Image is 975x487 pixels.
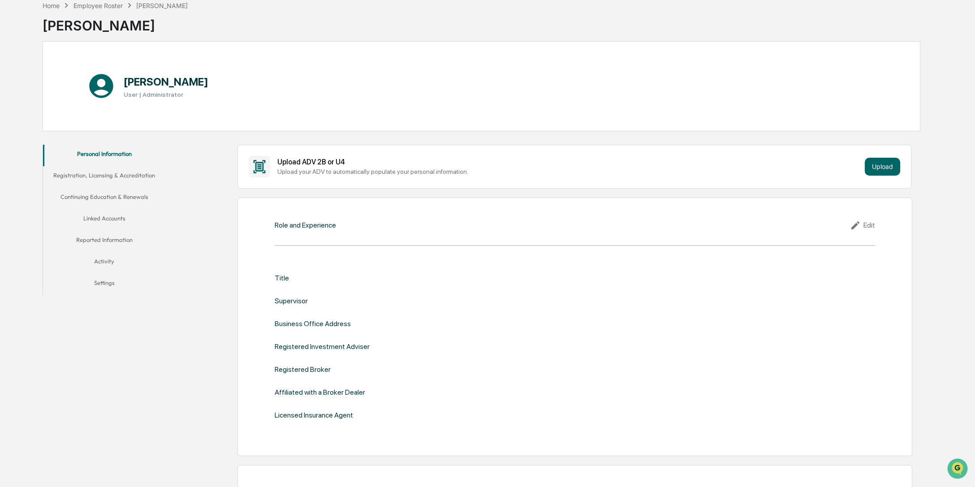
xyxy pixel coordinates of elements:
[9,19,163,33] p: How can we help?
[850,220,875,231] div: Edit
[275,342,370,351] div: Registered Investment Adviser
[43,188,165,209] button: Continuing Education & Renewals
[124,75,208,88] h1: [PERSON_NAME]
[65,114,72,121] div: 🗄️
[89,152,108,159] span: Pylon
[43,145,165,166] button: Personal Information
[5,109,61,125] a: 🖐️Preclearance
[18,113,58,122] span: Preclearance
[30,69,147,78] div: Start new chat
[18,130,56,139] span: Data Lookup
[275,411,353,419] div: Licensed Insurance Agent
[9,131,16,138] div: 🔎
[5,126,60,142] a: 🔎Data Lookup
[9,69,25,85] img: 1746055101610-c473b297-6a78-478c-a979-82029cc54cd1
[73,2,123,9] div: Employee Roster
[30,78,113,85] div: We're available if you need us!
[275,388,365,396] div: Affiliated with a Broker Dealer
[63,151,108,159] a: Powered byPylon
[865,158,900,176] button: Upload
[136,2,188,9] div: [PERSON_NAME]
[9,114,16,121] div: 🖐️
[43,166,165,188] button: Registration, Licensing & Accreditation
[275,297,308,305] div: Supervisor
[43,2,60,9] div: Home
[275,274,289,282] div: Title
[74,113,111,122] span: Attestations
[275,221,336,229] div: Role and Experience
[43,231,165,252] button: Reported Information
[277,168,861,175] div: Upload your ADV to automatically populate your personal information.
[275,365,331,374] div: Registered Broker
[946,457,971,482] iframe: Open customer support
[61,109,115,125] a: 🗄️Attestations
[43,145,165,295] div: secondary tabs example
[43,252,165,274] button: Activity
[124,91,208,98] h3: User | Administrator
[152,71,163,82] button: Start new chat
[43,209,165,231] button: Linked Accounts
[43,274,165,295] button: Settings
[275,319,351,328] div: Business Office Address
[277,158,861,166] div: Upload ADV 2B or U4
[43,10,188,34] div: [PERSON_NAME]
